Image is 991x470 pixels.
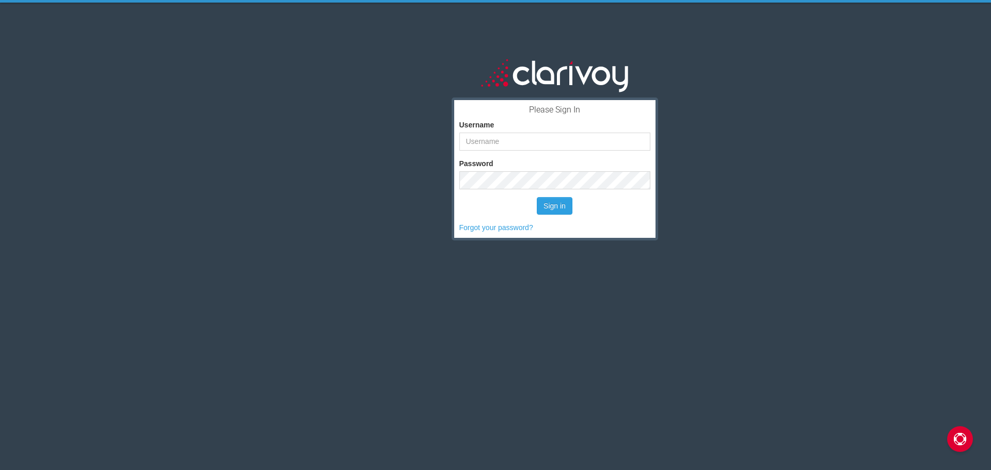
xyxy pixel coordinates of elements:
button: Sign in [537,197,572,215]
input: Username [459,133,650,151]
img: clarivoy_whitetext_transbg.svg [481,57,628,93]
h3: Please Sign In [459,105,650,115]
a: Forgot your password? [459,223,533,232]
label: Password [459,158,493,169]
label: Username [459,120,494,130]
